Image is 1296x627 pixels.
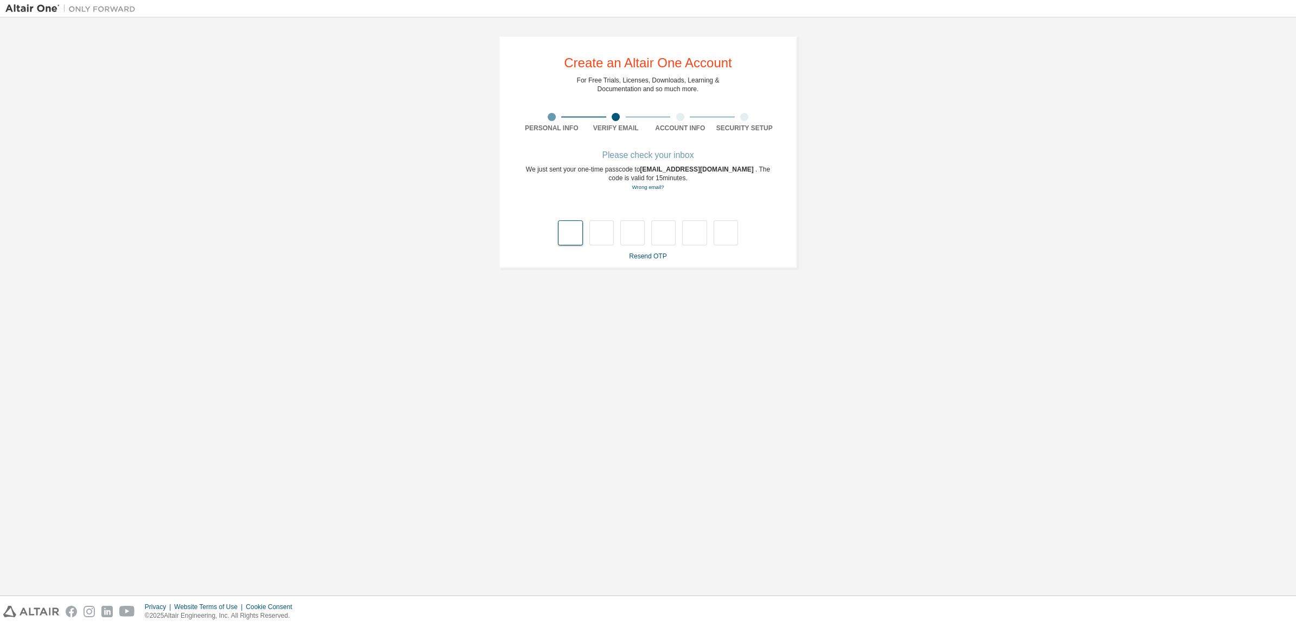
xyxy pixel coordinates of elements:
div: Please check your inbox [519,152,777,159]
a: Resend OTP [629,252,666,260]
img: youtube.svg [119,606,135,617]
p: © 2025 Altair Engineering, Inc. All Rights Reserved. [145,611,299,620]
div: Create an Altair One Account [564,56,732,69]
div: For Free Trials, Licenses, Downloads, Learning & Documentation and so much more. [577,76,720,93]
img: facebook.svg [66,606,77,617]
div: We just sent your one-time passcode to . The code is valid for 15 minutes. [519,165,777,192]
div: Security Setup [713,124,777,132]
div: Cookie Consent [246,603,298,611]
img: Altair One [5,3,141,14]
div: Website Terms of Use [174,603,246,611]
span: [EMAIL_ADDRESS][DOMAIN_NAME] [640,166,755,173]
img: linkedin.svg [101,606,113,617]
div: Account Info [648,124,713,132]
img: instagram.svg [84,606,95,617]
div: Privacy [145,603,174,611]
a: Go back to the registration form [632,184,664,190]
div: Verify Email [584,124,649,132]
img: altair_logo.svg [3,606,59,617]
div: Personal Info [519,124,584,132]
